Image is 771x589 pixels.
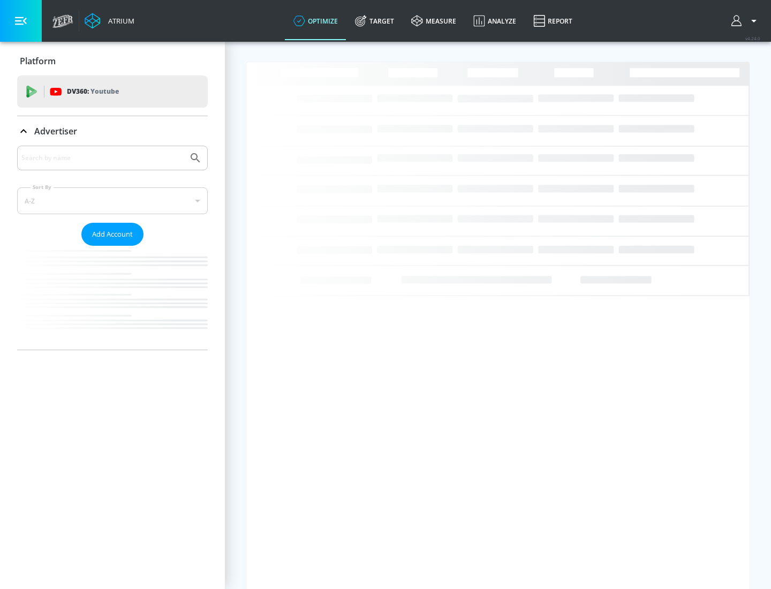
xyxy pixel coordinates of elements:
a: measure [403,2,465,40]
a: optimize [285,2,346,40]
button: Add Account [81,223,143,246]
div: Advertiser [17,116,208,146]
input: Search by name [21,151,184,165]
span: v 4.24.0 [745,35,760,41]
p: Platform [20,55,56,67]
a: Target [346,2,403,40]
div: DV360: Youtube [17,75,208,108]
a: Analyze [465,2,525,40]
span: Add Account [92,228,133,240]
div: Atrium [104,16,134,26]
div: Platform [17,46,208,76]
div: Advertiser [17,146,208,350]
label: Sort By [31,184,54,191]
a: Atrium [85,13,134,29]
p: DV360: [67,86,119,97]
p: Youtube [90,86,119,97]
div: A-Z [17,187,208,214]
nav: list of Advertiser [17,246,208,350]
a: Report [525,2,581,40]
p: Advertiser [34,125,77,137]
